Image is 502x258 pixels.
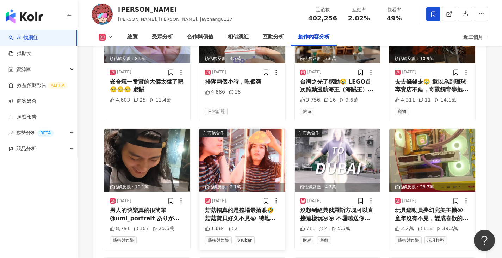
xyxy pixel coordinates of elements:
div: 總覽 [127,33,138,41]
a: 商案媒合 [8,98,37,105]
div: 互動率 [346,6,372,13]
div: post-image商業合作預估觸及數：2.1萬 [199,129,285,192]
div: 菇菇帽真的是整場最搶眼🤣 菇菇寶貝好久不見😭 特地走一遭橘子嘉年華-『時光總橘』 @gamaniagroup 好多經典遊戲跟榜上大佬，《天堂M》《新楓之谷》、《新瑪奇》、《[PERSON_NAM... [205,206,280,222]
span: [PERSON_NAME], [PERSON_NAME], jaychang0127 [118,17,233,22]
div: post-image商業合作預估觸及數：4.7萬 [295,129,380,192]
span: 藝術與娛樂 [395,236,422,244]
div: 711 [300,225,316,232]
div: 預估觸及數：2.1萬 [199,183,285,192]
div: 14.1萬 [434,97,456,104]
span: 旅遊 [300,108,314,115]
span: 財經 [300,236,314,244]
div: 2.2萬 [395,225,414,232]
span: 玩具模型 [424,236,447,244]
span: 藝術與娛樂 [110,236,137,244]
div: 台灣之光了感動🥹 LEGO首次跨動漫航海王（海賊王） 人設的堅持跟場景設計等細節 真的是對作品有愛才做的出來 資深設計師是來自台灣的[PERSON_NAME]， 也是第一次跨亞洲動漫的幕後推手🥺... [300,78,375,94]
div: 排隊兩個小時，吃個爽 [205,78,280,86]
span: 2.02% [348,15,370,22]
a: 洞察報告 [8,114,37,121]
div: 4,603 [110,97,130,104]
div: post-image預估觸及數：19.1萬 [104,129,190,192]
div: 107 [134,225,149,232]
div: 11.4萬 [149,97,171,104]
a: searchAI 找網紅 [8,34,38,41]
span: rise [8,131,13,136]
div: [DATE] [307,198,322,204]
div: 11 [419,97,431,104]
div: 2 [229,225,238,232]
img: post-image [389,129,475,192]
div: 16 [324,97,336,104]
img: KOL Avatar [92,4,113,25]
div: 4,311 [395,97,415,104]
div: 預估觸及數：4.7萬 [295,183,380,192]
div: 受眾分析 [152,33,173,41]
div: 預估觸及數：7.6萬 [295,54,380,63]
div: 相似網紅 [228,33,249,41]
div: 沒想到經典俄羅斯方塊可以直接這樣玩😜😜 不囉嗦送你到杜拜玩 聯名罐掃碼直接參加 Red Bull Tetris 全球挑戰賽 不要跟我搶名額，現在300多名 哭啊 @redbulltaiwan [300,206,375,222]
span: VTuber [235,236,255,244]
div: 8,791 [110,225,130,232]
div: 39.2萬 [436,225,458,232]
div: 25.6萬 [153,225,174,232]
div: BETA [37,130,54,137]
div: 3,756 [300,97,320,104]
span: 藝術與娛樂 [205,236,232,244]
div: 5.5萬 [331,225,350,232]
a: 效益預測報告ALPHA [8,82,67,89]
div: 商業合作 [303,130,320,137]
span: 趨勢分析 [16,125,54,141]
div: 預估觸及數：19.1萬 [104,183,190,192]
div: 1,684 [205,225,225,232]
div: 觀看率 [381,6,408,13]
div: [DATE] [117,198,131,204]
div: 近三個月 [463,31,488,43]
div: 118 [417,225,433,232]
div: 預估觸及數：4.7萬 [199,54,285,63]
div: 4 [319,225,328,232]
span: 競品分析 [16,141,36,157]
div: [DATE] [307,69,322,75]
div: 預估觸及數：10.9萬 [389,54,475,63]
div: 9.6萬 [339,97,358,104]
span: 遊戲 [317,236,331,244]
span: 49% [386,15,402,22]
iframe: Help Scout Beacon - Open [474,230,495,251]
div: post-image預估觸及數：28.7萬 [389,129,475,192]
div: 玩具總動員夢幻完美主機😭 童年沒有不見，變成喜歡的樣子。 主機板胡迪，巴斯5070 從盒裝到機體全部都是[GEOGRAPHIC_DATA]是收藏，瘋掉 #toystory #msi #5070 [395,206,470,222]
div: [DATE] [212,198,227,204]
span: 資源庫 [16,61,31,77]
div: [PERSON_NAME] [118,5,233,14]
div: 18 [229,89,241,96]
div: 嵌合蟻一番賞的大傑太猛了吧🥹🥹🥹 虧賊 [110,78,185,94]
span: 寵物 [395,108,409,115]
img: post-image [199,129,285,192]
div: 追蹤數 [308,6,337,13]
div: 預估觸及數：28.7萬 [389,183,475,192]
span: 日常話題 [205,108,228,115]
div: [DATE] [212,69,227,75]
div: 預估觸及數：8.9萬 [104,54,190,63]
a: 找貼文 [8,50,32,57]
div: 去去錢錢走🥹 還以為到環球 專賣店不錯，奇獸飼育學抱枕跟Q比好讚🤩 [PERSON_NAME]簽到，先加10分 [395,78,470,94]
span: 402,256 [308,14,337,22]
div: 男人的快樂真的很簡單 @umi_portrait ありがとうね❤️ (灬°ω°灬) [110,206,185,222]
img: post-image [104,129,190,192]
div: [DATE] [402,198,416,204]
div: 4,886 [205,89,225,96]
div: 25 [134,97,146,104]
div: 創作內容分析 [298,33,330,41]
div: [DATE] [117,69,131,75]
div: 合作與價值 [187,33,213,41]
div: 互動分析 [263,33,284,41]
div: [DATE] [402,69,416,75]
img: post-image [295,129,380,192]
img: logo [6,9,43,23]
div: 商業合作 [207,130,224,137]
